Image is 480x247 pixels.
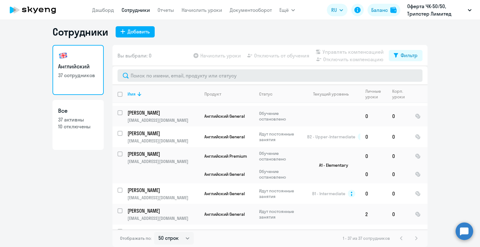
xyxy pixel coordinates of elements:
td: 0 [387,225,410,245]
span: Английский Premium [204,153,247,159]
div: Текущий уровень [313,91,349,97]
p: Обучение остановлено [259,151,302,162]
td: A1 - Elementary [302,147,360,183]
p: [EMAIL_ADDRESS][DOMAIN_NAME] [127,195,199,200]
img: english [58,51,68,61]
div: Личные уроки [365,88,387,100]
a: Документооборот [230,7,272,13]
td: 0 [387,165,410,183]
div: Статус [259,91,272,97]
h3: Английский [58,62,98,71]
span: Ещё [279,6,289,14]
td: 0 [360,183,387,204]
p: 37 активны [58,116,98,123]
div: Добавить [127,28,150,35]
td: 3 [360,225,387,245]
td: 0 [360,147,387,165]
p: [PERSON_NAME] [127,187,198,194]
button: Оферта ЧК-50/50, Трипстер Лимитед [404,2,475,17]
span: Английский General [204,191,245,196]
p: Обучение остановлено [259,111,302,122]
a: Начислить уроки [182,7,222,13]
span: RU [331,6,337,14]
p: [EMAIL_ADDRESS][DOMAIN_NAME] [127,117,199,123]
p: Идут постоянные занятия [259,209,302,220]
div: Фильтр [401,52,417,59]
p: [PERSON_NAME] [127,151,198,157]
p: Оферта ЧК-50/50, Трипстер Лимитед [407,2,465,17]
td: 0 [360,126,387,147]
p: Обучение остановлено [259,169,302,180]
h3: Все [58,107,98,115]
p: [PERSON_NAME] [127,207,198,214]
a: [PERSON_NAME] [127,228,199,235]
td: 0 [387,106,410,126]
span: B1 - Intermediate [312,191,345,196]
button: Ещё [279,4,295,16]
p: [EMAIL_ADDRESS][DOMAIN_NAME] [127,215,199,221]
a: Сотрудники [122,7,150,13]
span: 1 - 37 из 37 сотрудников [343,235,390,241]
a: [PERSON_NAME] [127,130,199,137]
a: Отчеты [157,7,174,13]
div: Имя [127,91,199,97]
p: 37 сотрудников [58,72,98,79]
div: Продукт [204,91,221,97]
td: 0 [387,183,410,204]
p: [EMAIL_ADDRESS][DOMAIN_NAME] [127,159,199,164]
p: 10 отключены [58,123,98,130]
p: Идут постоянные занятия [259,229,302,240]
td: 0 [360,106,387,126]
input: Поиск по имени, email, продукту или статусу [117,69,422,82]
a: Английский37 сотрудников [52,45,104,95]
p: Идут постоянные занятия [259,188,302,199]
p: Идут постоянные занятия [259,131,302,142]
div: Баланс [371,6,388,14]
div: Имя [127,91,136,97]
a: [PERSON_NAME] [127,151,199,157]
span: Английский General [204,113,245,119]
p: [PERSON_NAME] [127,130,198,137]
p: [PERSON_NAME] [127,228,198,235]
img: balance [390,7,397,13]
a: [PERSON_NAME] [127,187,199,194]
span: Английский General [204,134,245,140]
a: Дашборд [92,7,114,13]
td: 2 [360,204,387,225]
span: Английский General [204,211,245,217]
p: [PERSON_NAME] [127,109,198,116]
td: B1 - Intermediate [302,225,360,245]
button: Фильтр [389,50,422,61]
a: [PERSON_NAME] [127,207,199,214]
td: 0 [360,165,387,183]
p: [EMAIL_ADDRESS][DOMAIN_NAME] [127,138,199,144]
td: 0 [387,204,410,225]
button: Балансbalance [367,4,400,16]
span: Английский General [204,171,245,177]
span: B2 - Upper-Intermediate [307,134,355,140]
td: 0 [387,126,410,147]
button: RU [327,4,347,16]
span: Вы выбрали: 0 [117,52,152,59]
span: Отображать по: [120,235,152,241]
div: Текущий уровень [307,91,360,97]
button: Добавить [116,26,155,37]
a: [PERSON_NAME] [127,109,199,116]
td: 0 [387,147,410,165]
h1: Сотрудники [52,26,108,38]
div: Корп. уроки [392,88,410,100]
a: Все37 активны10 отключены [52,100,104,150]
